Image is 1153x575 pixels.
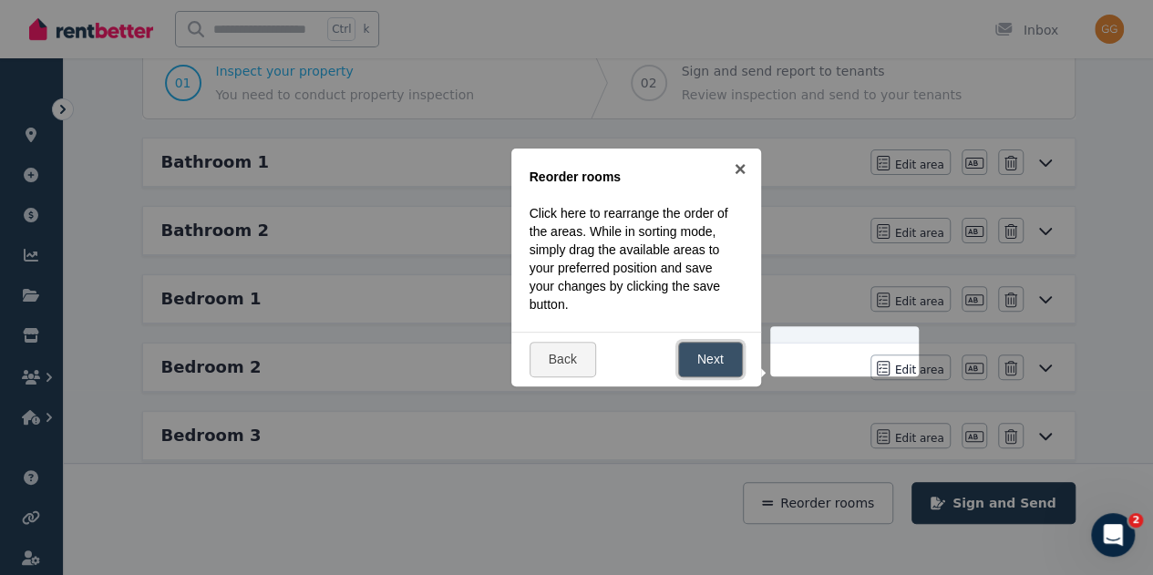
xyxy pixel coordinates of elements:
a: Back [530,342,596,377]
iframe: Intercom live chat [1091,513,1135,557]
a: × [720,149,761,190]
span: 2 [1128,513,1143,528]
p: Click here to rearrange the order of the areas. While in sorting mode, simply drag the available ... [530,204,732,313]
a: Next [678,342,743,377]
